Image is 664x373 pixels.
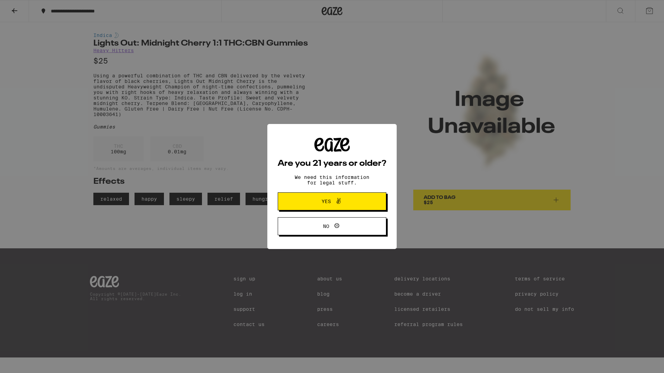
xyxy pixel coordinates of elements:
[278,192,386,210] button: Yes
[289,174,375,185] p: We need this information for legal stuff.
[323,224,329,229] span: No
[621,352,657,370] iframe: Opens a widget where you can find more information
[278,160,386,168] h2: Are you 21 years or older?
[278,217,386,235] button: No
[322,199,331,204] span: Yes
